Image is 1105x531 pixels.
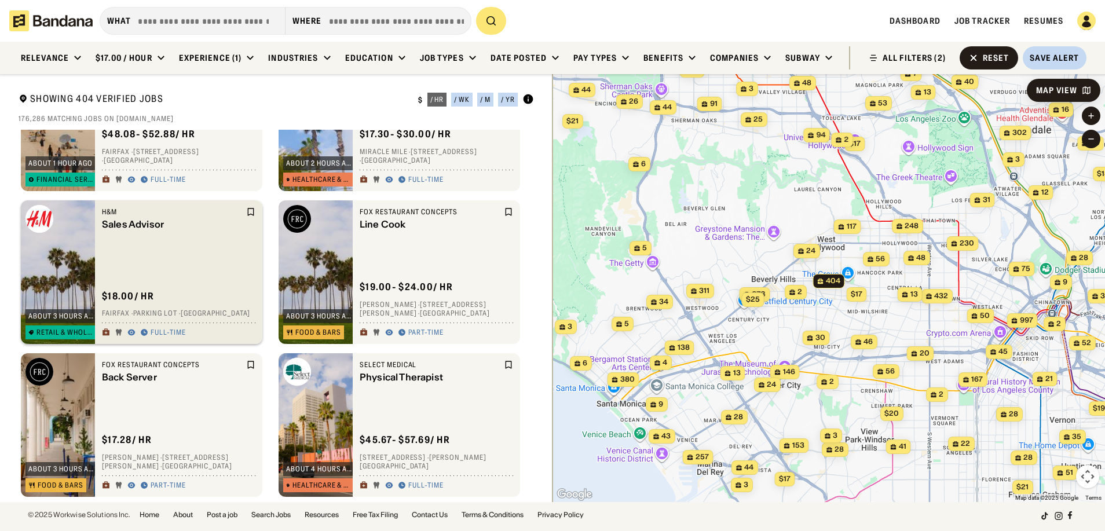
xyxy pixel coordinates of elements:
[555,487,594,502] img: Google
[954,16,1010,26] span: Job Tracker
[360,300,513,318] div: [PERSON_NAME] · [STREET_ADDRESS][PERSON_NAME] · [GEOGRAPHIC_DATA]
[753,115,763,124] span: 25
[491,53,547,63] div: Date Posted
[1016,482,1029,491] span: $21
[826,276,840,286] span: 404
[19,114,534,123] div: 176,286 matching jobs on [DOMAIN_NAME]
[1045,374,1053,384] span: 21
[980,311,990,321] span: 50
[749,84,753,94] span: 3
[792,441,804,451] span: 153
[583,358,587,368] span: 6
[360,281,453,293] div: $ 19.00 - $24.00 / hr
[998,347,1008,357] span: 45
[678,343,690,353] span: 138
[835,445,844,455] span: 28
[1066,468,1073,478] span: 51
[102,453,255,471] div: [PERSON_NAME] · [STREET_ADDRESS][PERSON_NAME] · [GEOGRAPHIC_DATA]
[151,175,186,185] div: Full-time
[910,290,918,299] span: 13
[844,135,848,145] span: 2
[107,16,131,26] div: what
[816,130,825,140] span: 94
[1012,128,1027,138] span: 302
[663,358,667,368] span: 4
[102,290,154,302] div: $ 18.00 / hr
[1062,105,1069,115] span: 16
[815,333,825,343] span: 30
[829,377,834,387] span: 2
[360,207,502,217] div: Fox Restaurant Concepts
[102,360,244,369] div: Fox Restaurant Concepts
[305,511,339,518] a: Resources
[983,195,990,205] span: 31
[643,53,683,63] div: Benefits
[19,93,409,107] div: Showing 404 Verified Jobs
[920,349,930,358] span: 20
[661,431,671,441] span: 43
[964,77,974,87] span: 40
[102,207,244,217] div: H&M
[283,205,311,233] img: Fox Restaurant Concepts logo
[797,287,802,297] span: 2
[568,322,572,332] span: 3
[462,511,524,518] a: Terms & Conditions
[360,219,502,230] div: Line Cook
[624,319,629,329] span: 5
[102,372,244,383] div: Back Server
[25,205,53,233] img: H&M logo
[295,329,341,336] div: Food & Bars
[620,375,635,384] span: 380
[292,16,322,26] div: Where
[96,53,152,63] div: $17.00 / hour
[360,128,451,140] div: $ 17.30 - $30.00 / hr
[876,254,885,264] span: 56
[581,85,591,95] span: 44
[1015,495,1078,501] span: Map data ©2025 Google
[28,313,95,320] div: about 3 hours ago
[779,474,791,483] span: $17
[408,481,444,490] div: Full-time
[890,16,941,26] a: Dashboard
[849,139,861,148] span: $17
[102,434,152,446] div: $ 17.28 / hr
[179,53,242,63] div: Experience (1)
[960,239,974,248] span: 230
[783,367,795,377] span: 146
[899,442,906,452] span: 41
[1024,16,1063,26] a: Resumes
[629,97,638,107] span: 26
[1036,86,1077,94] div: Map View
[913,69,917,79] span: 7
[9,10,93,31] img: Bandana logotype
[286,160,353,167] div: about 2 hours ago
[566,116,579,125] span: $21
[767,380,776,390] span: 24
[102,128,195,140] div: $ 48.08 - $52.88 / hr
[573,53,617,63] div: Pay Types
[292,482,353,489] div: Healthcare & Mental Health
[696,452,709,462] span: 257
[916,253,925,263] span: 48
[847,222,857,232] span: 117
[971,375,983,384] span: 167
[878,98,887,108] span: 53
[418,96,423,105] div: $
[501,96,515,103] div: / yr
[1082,338,1091,348] span: 52
[833,431,837,441] span: 3
[353,511,398,518] a: Free Tax Filing
[1072,432,1081,442] span: 35
[1076,465,1099,488] button: Map camera controls
[102,219,244,230] div: Sales Advisor
[555,487,594,502] a: Open this area in Google Maps (opens a new window)
[1022,264,1030,274] span: 75
[1030,53,1079,63] div: Save Alert
[663,102,672,112] span: 44
[710,99,718,109] span: 91
[1063,277,1067,287] span: 9
[1023,453,1033,463] span: 28
[641,159,646,169] span: 6
[151,481,186,490] div: Part-time
[884,409,899,418] span: $20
